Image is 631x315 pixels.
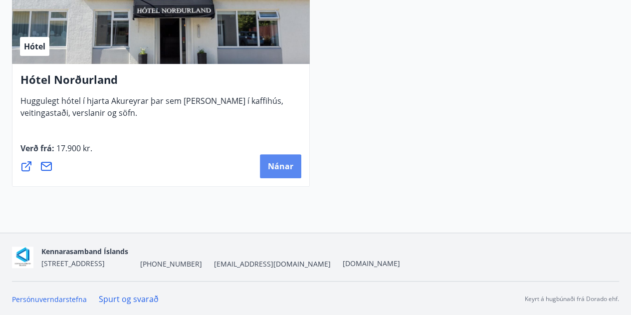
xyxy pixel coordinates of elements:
span: Huggulegt hótel í hjarta Akureyrar þar sem [PERSON_NAME] í kaffihús, veitingastaði, verslanir og ... [20,95,283,126]
h4: Hótel Norðurland [20,72,301,95]
span: [STREET_ADDRESS] [41,259,105,268]
a: [DOMAIN_NAME] [343,259,400,268]
img: AOgasd1zjyUWmx8qB2GFbzp2J0ZxtdVPFY0E662R.png [12,247,33,268]
span: [PHONE_NUMBER] [140,259,202,269]
button: Nánar [260,154,301,178]
span: Verð frá : [20,143,92,162]
p: Keyrt á hugbúnaði frá Dorado ehf. [525,295,619,304]
a: Spurt og svarað [99,294,159,305]
span: [EMAIL_ADDRESS][DOMAIN_NAME] [214,259,331,269]
span: Hótel [24,41,45,52]
span: Nánar [268,161,293,172]
a: Persónuverndarstefna [12,295,87,304]
span: 17.900 kr. [54,143,92,154]
span: Kennarasamband Íslands [41,247,128,256]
